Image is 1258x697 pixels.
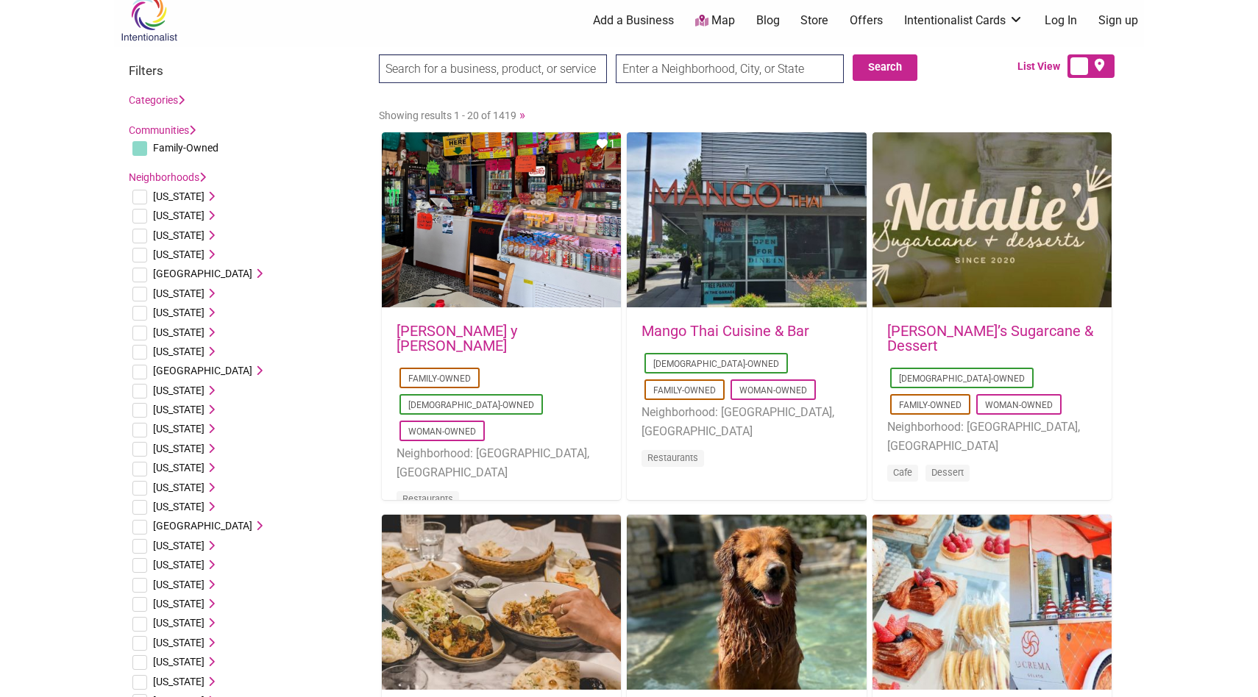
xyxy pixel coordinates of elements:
[153,190,205,202] span: [US_STATE]
[153,268,252,279] span: [GEOGRAPHIC_DATA]
[153,540,205,551] span: [US_STATE]
[616,54,844,83] input: Enter a Neighborhood, City, or State
[739,385,807,396] a: Woman-Owned
[153,656,205,668] span: [US_STATE]
[519,107,525,122] a: »
[647,452,698,463] a: Restaurants
[402,493,453,504] a: Restaurants
[1017,59,1067,74] span: List View
[653,385,716,396] a: Family-Owned
[153,210,205,221] span: [US_STATE]
[642,322,809,340] a: Mango Thai Cuisine & Bar
[893,467,912,478] a: Cafe
[850,12,883,29] a: Offers
[756,12,780,29] a: Blog
[695,12,735,29] a: Map
[408,373,471,384] a: Family-Owned
[853,54,917,81] button: Search
[153,637,205,648] span: [US_STATE]
[153,346,205,357] span: [US_STATE]
[379,54,607,83] input: Search for a business, product, or service
[153,249,205,260] span: [US_STATE]
[985,400,1053,410] a: Woman-Owned
[153,326,205,338] span: [US_STATE]
[153,559,205,571] span: [US_STATE]
[153,482,205,493] span: [US_STATE]
[153,520,252,532] span: [GEOGRAPHIC_DATA]
[153,142,218,154] span: Family-Owned
[153,579,205,590] span: [US_STATE]
[153,443,205,454] span: [US_STATE]
[129,124,196,136] a: Communities
[153,598,205,610] span: [US_STATE]
[153,404,205,415] span: [US_STATE]
[153,287,205,299] span: [US_STATE]
[379,110,516,121] span: Showing results 1 - 20 of 1419
[153,365,252,376] span: [GEOGRAPHIC_DATA]
[129,94,185,106] a: Categories
[153,307,205,318] span: [US_STATE]
[153,385,205,396] span: [US_STATE]
[593,12,674,29] a: Add a Business
[899,373,1025,384] a: [DEMOGRAPHIC_DATA]-Owned
[129,171,206,183] a: Neighborhoods
[904,12,1023,29] a: Intentionalist Cards
[800,12,828,29] a: Store
[153,423,205,435] span: [US_STATE]
[887,418,1097,455] li: Neighborhood: [GEOGRAPHIC_DATA], [GEOGRAPHIC_DATA]
[1045,12,1077,29] a: Log In
[1098,12,1138,29] a: Sign up
[899,400,962,410] a: Family-Owned
[653,359,779,369] a: [DEMOGRAPHIC_DATA]-Owned
[153,229,205,241] span: [US_STATE]
[153,462,205,473] span: [US_STATE]
[397,444,606,482] li: Neighborhood: [GEOGRAPHIC_DATA], [GEOGRAPHIC_DATA]
[408,400,534,410] a: [DEMOGRAPHIC_DATA]-Owned
[397,322,517,354] a: [PERSON_NAME] y [PERSON_NAME]
[887,322,1093,354] a: [PERSON_NAME]’s Sugarcane & Dessert
[408,426,476,437] a: Woman-Owned
[153,676,205,687] span: [US_STATE]
[642,403,851,440] li: Neighborhood: [GEOGRAPHIC_DATA], [GEOGRAPHIC_DATA]
[129,63,364,78] h3: Filters
[153,501,205,512] span: [US_STATE]
[153,617,205,629] span: [US_STATE]
[931,467,964,478] a: Dessert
